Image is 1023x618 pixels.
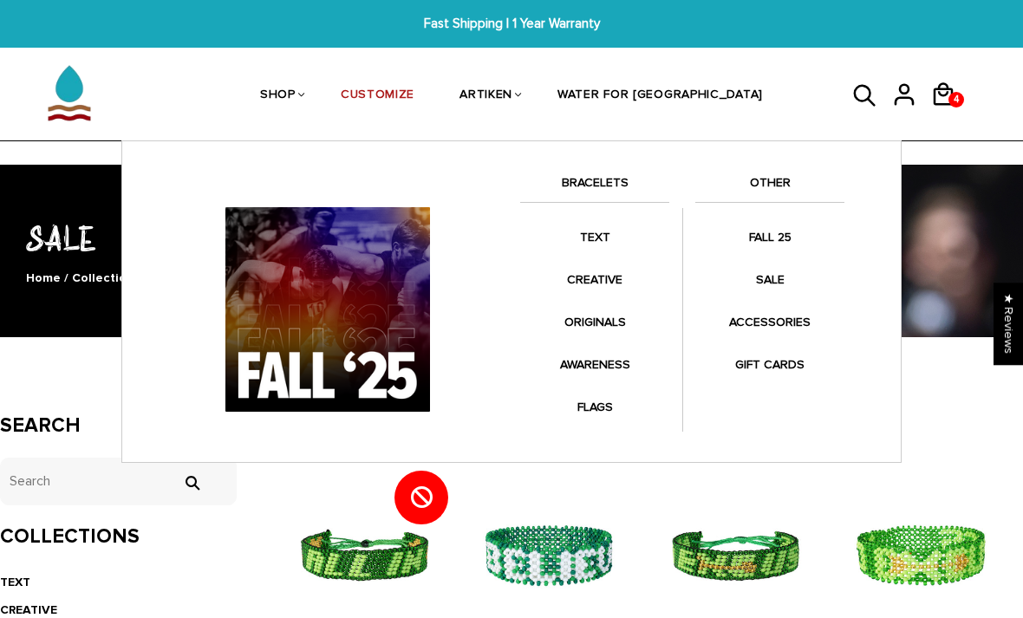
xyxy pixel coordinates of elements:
a: TEXT [520,220,669,254]
a: ACCESSORIES [695,305,844,339]
a: SALE [695,263,844,296]
a: ORIGINALS [520,305,669,339]
span: Fast Shipping | 1 Year Warranty [317,14,706,34]
a: AWARENESS [520,348,669,381]
div: Click to open Judge.me floating reviews tab [994,283,1023,365]
a: SHOP [260,50,296,142]
a: BRACELETS [520,172,669,202]
a: Collections [72,270,140,285]
a: OTHER [695,172,844,202]
a: CREATIVE [520,263,669,296]
a: WATER FOR [GEOGRAPHIC_DATA] [557,50,763,142]
span: / [64,270,68,285]
a: CUSTOMIZE [341,50,414,142]
input: Search [174,475,209,491]
a: FALL 25 [695,220,844,254]
a: ARTIKEN [459,50,512,142]
a: GIFT CARDS [695,348,844,381]
a: Home [26,270,61,285]
a: FLAGS [520,390,669,424]
a: 4 [930,113,969,115]
span: 4 [949,88,963,112]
